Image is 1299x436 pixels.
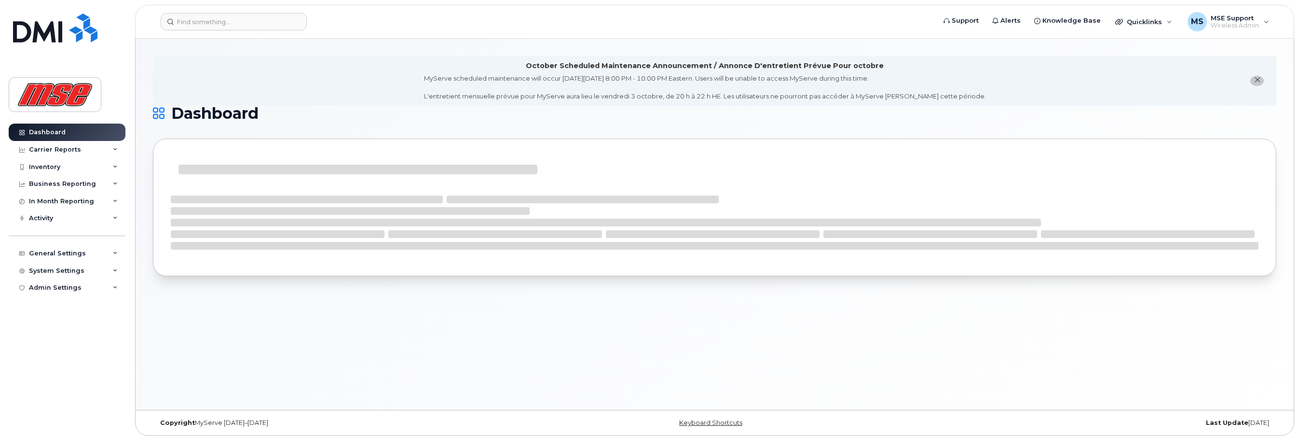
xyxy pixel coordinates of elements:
[171,106,259,121] span: Dashboard
[160,419,195,426] strong: Copyright
[902,419,1276,427] div: [DATE]
[679,419,742,426] a: Keyboard Shortcuts
[153,419,527,427] div: MyServe [DATE]–[DATE]
[1250,76,1264,86] button: close notification
[424,74,986,101] div: MyServe scheduled maintenance will occur [DATE][DATE] 8:00 PM - 10:00 PM Eastern. Users will be u...
[1206,419,1248,426] strong: Last Update
[526,61,884,71] div: October Scheduled Maintenance Announcement / Annonce D'entretient Prévue Pour octobre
